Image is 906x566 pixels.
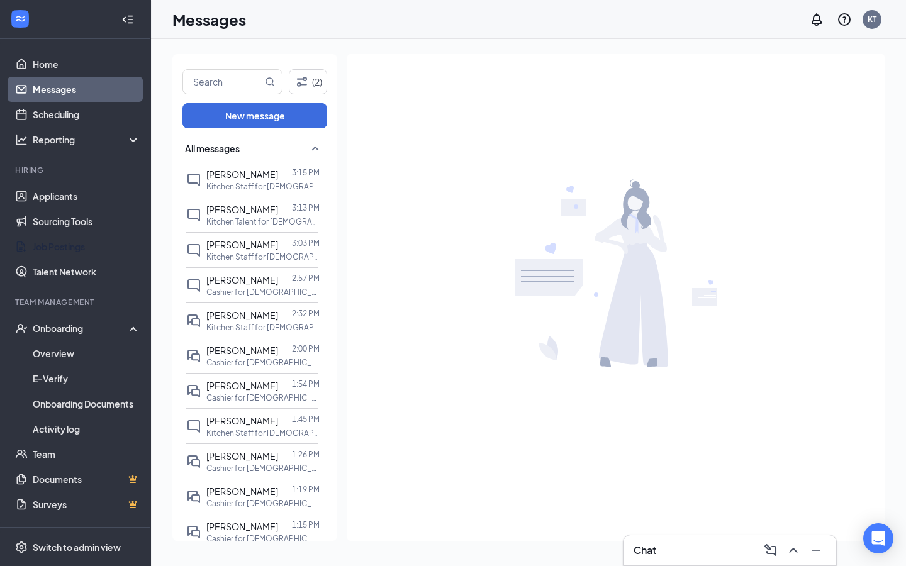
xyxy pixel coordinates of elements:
span: [PERSON_NAME] [206,169,278,180]
a: Sourcing Tools [33,209,140,234]
span: [PERSON_NAME] [206,380,278,391]
svg: UserCheck [15,322,28,335]
p: Cashier for [DEMOGRAPHIC_DATA]-fil-A of ASU at [GEOGRAPHIC_DATA] [206,463,320,474]
svg: ChatInactive [186,208,201,223]
p: 2:57 PM [292,273,320,284]
p: 1:54 PM [292,379,320,389]
svg: ChatInactive [186,243,201,258]
p: 2:00 PM [292,343,320,354]
div: Open Intercom Messenger [863,523,893,553]
svg: DoubleChat [186,454,201,469]
p: Cashier for [DEMOGRAPHIC_DATA]-fil-A of ASU at [GEOGRAPHIC_DATA] [206,533,320,544]
svg: DoubleChat [186,524,201,540]
p: Cashier for [DEMOGRAPHIC_DATA]-fil-A of ASU at [GEOGRAPHIC_DATA] [206,287,320,297]
a: Messages [33,77,140,102]
svg: ChatInactive [186,278,201,293]
button: New message [182,103,327,128]
svg: DoubleChat [186,313,201,328]
a: Applicants [33,184,140,209]
span: [PERSON_NAME] [206,274,278,286]
svg: SmallChevronUp [308,141,323,156]
svg: DoubleChat [186,384,201,399]
svg: Filter [294,74,310,89]
a: Talent Network [33,259,140,284]
p: 1:45 PM [292,414,320,425]
p: Kitchen Staff for [DEMOGRAPHIC_DATA]-fil-A of ASU at [GEOGRAPHIC_DATA] [206,428,320,438]
svg: ChevronUp [786,543,801,558]
div: Reporting [33,133,141,146]
div: Onboarding [33,322,130,335]
svg: Minimize [808,543,824,558]
span: [PERSON_NAME] [206,204,278,215]
a: Activity log [33,416,140,441]
svg: ComposeMessage [763,543,778,558]
p: 1:26 PM [292,449,320,460]
a: Job Postings [33,234,140,259]
span: All messages [185,142,240,155]
p: Kitchen Staff for [DEMOGRAPHIC_DATA]-fil-A of ASU at [GEOGRAPHIC_DATA] [206,181,320,192]
h3: Chat [634,543,656,557]
p: 2:32 PM [292,308,320,319]
svg: Collapse [121,13,134,26]
span: [PERSON_NAME] [206,450,278,462]
div: KT [868,14,876,25]
div: Switch to admin view [33,541,121,553]
svg: DoubleChat [186,489,201,504]
p: Cashier for [DEMOGRAPHIC_DATA]-fil-A of ASU at [GEOGRAPHIC_DATA] [206,498,320,509]
button: ComposeMessage [761,540,781,560]
p: Kitchen Staff for [DEMOGRAPHIC_DATA]-fil-A of ASU at [GEOGRAPHIC_DATA] [206,252,320,262]
button: Minimize [806,540,826,560]
a: Scheduling [33,102,140,127]
svg: Notifications [809,12,824,27]
span: [PERSON_NAME] [206,521,278,532]
svg: MagnifyingGlass [265,77,275,87]
span: [PERSON_NAME] [206,486,278,497]
h1: Messages [172,9,246,30]
p: 3:15 PM [292,167,320,178]
svg: DoubleChat [186,348,201,363]
svg: Analysis [15,133,28,146]
span: [PERSON_NAME] [206,415,278,426]
span: [PERSON_NAME] [206,309,278,321]
p: 3:03 PM [292,238,320,248]
a: Team [33,441,140,467]
p: 1:15 PM [292,519,320,530]
a: E-Verify [33,366,140,391]
button: Filter (2) [289,69,327,94]
a: Overview [33,341,140,366]
a: Onboarding Documents [33,391,140,416]
svg: Settings [15,541,28,553]
p: Cashier for [DEMOGRAPHIC_DATA]-fil-A of ASU at [GEOGRAPHIC_DATA] [206,357,320,368]
div: Hiring [15,165,138,175]
a: SurveysCrown [33,492,140,517]
svg: WorkstreamLogo [14,13,26,25]
input: Search [183,70,262,94]
span: [PERSON_NAME] [206,239,278,250]
svg: ChatInactive [186,419,201,434]
a: DocumentsCrown [33,467,140,492]
p: 1:19 PM [292,484,320,495]
svg: QuestionInfo [837,12,852,27]
span: [PERSON_NAME] [206,345,278,356]
div: Team Management [15,297,138,308]
svg: ChatInactive [186,172,201,187]
button: ChevronUp [783,540,803,560]
p: Cashier for [DEMOGRAPHIC_DATA]-fil-A of ASU at [GEOGRAPHIC_DATA] [206,392,320,403]
p: Kitchen Staff for [DEMOGRAPHIC_DATA]-fil-A of ASU at [GEOGRAPHIC_DATA] [206,322,320,333]
p: 3:13 PM [292,203,320,213]
a: Home [33,52,140,77]
p: Kitchen Talent for [DEMOGRAPHIC_DATA]-fil-A of [PERSON_NAME] at [PERSON_NAME] [206,216,320,227]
